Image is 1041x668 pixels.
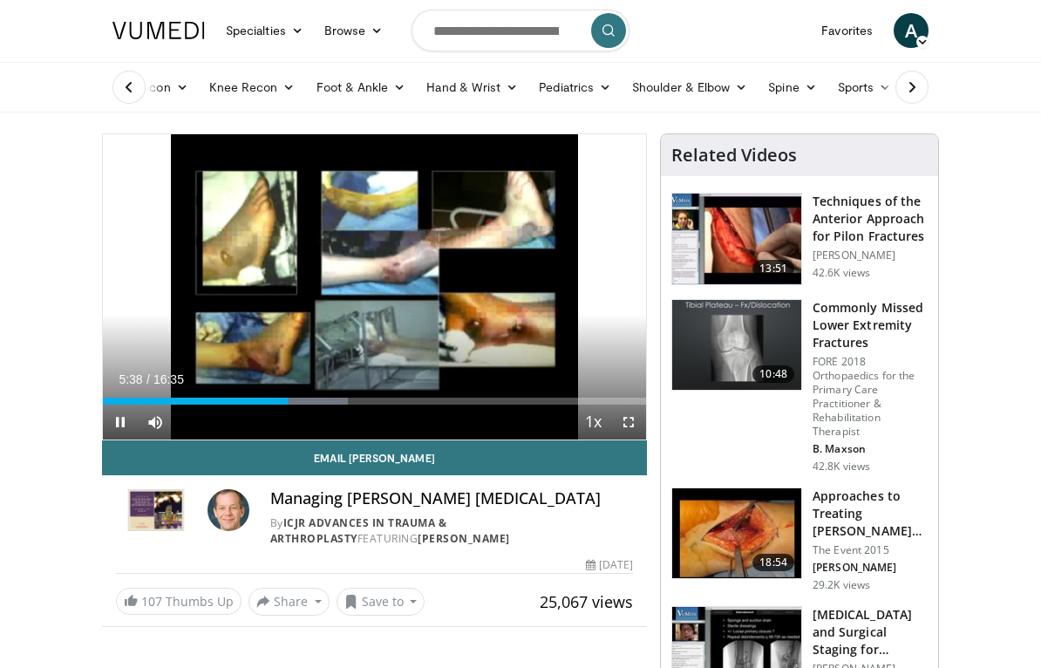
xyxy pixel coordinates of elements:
a: Hand & Wrist [416,70,528,105]
p: [PERSON_NAME] [813,249,928,262]
img: VuMedi Logo [112,22,205,39]
a: ICJR Advances in Trauma & Arthroplasty [270,515,447,546]
a: [PERSON_NAME] [418,531,510,546]
button: Mute [138,405,173,440]
img: Avatar [208,489,249,531]
span: 25,067 views [540,591,633,612]
h3: Commonly Missed Lower Extremity Fractures [813,299,928,351]
a: Knee Recon [199,70,306,105]
a: Sports [827,70,902,105]
div: [DATE] [586,557,633,573]
h4: Related Videos [671,145,797,166]
p: [PERSON_NAME] [813,561,928,575]
p: B. Maxson [813,442,928,456]
div: By FEATURING [270,515,633,547]
div: Progress Bar [103,398,646,405]
button: Playback Rate [576,405,611,440]
span: / [146,372,150,386]
h4: Managing [PERSON_NAME] [MEDICAL_DATA] [270,489,633,508]
h3: Approaches to Treating [PERSON_NAME] [MEDICAL_DATA] [813,487,928,540]
span: 18:54 [752,554,794,571]
a: 107 Thumbs Up [116,588,242,615]
a: Foot & Ankle [306,70,417,105]
span: 13:51 [752,260,794,277]
h3: [MEDICAL_DATA] and Surgical Staging for [PERSON_NAME] [MEDICAL_DATA] [813,606,928,658]
a: A [894,13,929,48]
span: 10:48 [752,365,794,383]
video-js: Video Player [103,134,646,440]
p: The Event 2015 [813,543,928,557]
p: FORE 2018 Orthopaedics for the Primary Care Practitioner & Rehabilitation Therapist [813,355,928,439]
button: Fullscreen [611,405,646,440]
p: 29.2K views [813,578,870,592]
span: 5:38 [119,372,142,386]
a: Spine [758,70,827,105]
img: e0f65072-4b0e-47c8-b151-d5e709845aef.150x105_q85_crop-smart_upscale.jpg [672,194,801,284]
a: Pediatrics [528,70,622,105]
h3: Techniques of the Anterior Approach for Pilon Fractures [813,193,928,245]
a: Email [PERSON_NAME] [102,440,647,475]
a: Browse [314,13,394,48]
span: 107 [141,593,162,610]
img: 4aa379b6-386c-4fb5-93ee-de5617843a87.150x105_q85_crop-smart_upscale.jpg [672,300,801,391]
p: 42.8K views [813,460,870,474]
p: 42.6K views [813,266,870,280]
button: Share [248,588,330,616]
a: Shoulder & Elbow [622,70,758,105]
a: 10:48 Commonly Missed Lower Extremity Fractures FORE 2018 Orthopaedics for the Primary Care Pract... [671,299,928,474]
a: 18:54 Approaches to Treating [PERSON_NAME] [MEDICAL_DATA] The Event 2015 [PERSON_NAME] 29.2K views [671,487,928,592]
img: b2dda1fe-5346-4c93-a1b2-7c13bfae244a.150x105_q85_crop-smart_upscale.jpg [672,488,801,579]
a: Favorites [811,13,883,48]
span: 16:35 [153,372,184,386]
a: 13:51 Techniques of the Anterior Approach for Pilon Fractures [PERSON_NAME] 42.6K views [671,193,928,285]
img: ICJR Advances in Trauma & Arthroplasty [116,489,201,531]
button: Save to [337,588,425,616]
input: Search topics, interventions [412,10,629,51]
button: Pause [103,405,138,440]
a: Specialties [215,13,314,48]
